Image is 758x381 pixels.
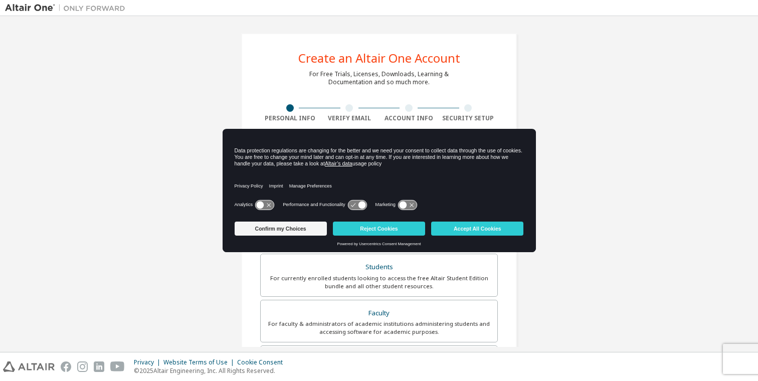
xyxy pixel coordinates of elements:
[110,361,125,372] img: youtube.svg
[163,358,237,366] div: Website Terms of Use
[379,114,439,122] div: Account Info
[320,114,380,122] div: Verify Email
[267,260,491,274] div: Students
[260,114,320,122] div: Personal Info
[439,114,498,122] div: Security Setup
[77,361,88,372] img: instagram.svg
[61,361,71,372] img: facebook.svg
[134,366,289,375] p: © 2025 Altair Engineering, Inc. All Rights Reserved.
[5,3,130,13] img: Altair One
[267,320,491,336] div: For faculty & administrators of academic institutions administering students and accessing softwa...
[237,358,289,366] div: Cookie Consent
[134,358,163,366] div: Privacy
[3,361,55,372] img: altair_logo.svg
[267,306,491,320] div: Faculty
[94,361,104,372] img: linkedin.svg
[309,70,449,86] div: For Free Trials, Licenses, Downloads, Learning & Documentation and so much more.
[298,52,460,64] div: Create an Altair One Account
[267,274,491,290] div: For currently enrolled students looking to access the free Altair Student Edition bundle and all ...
